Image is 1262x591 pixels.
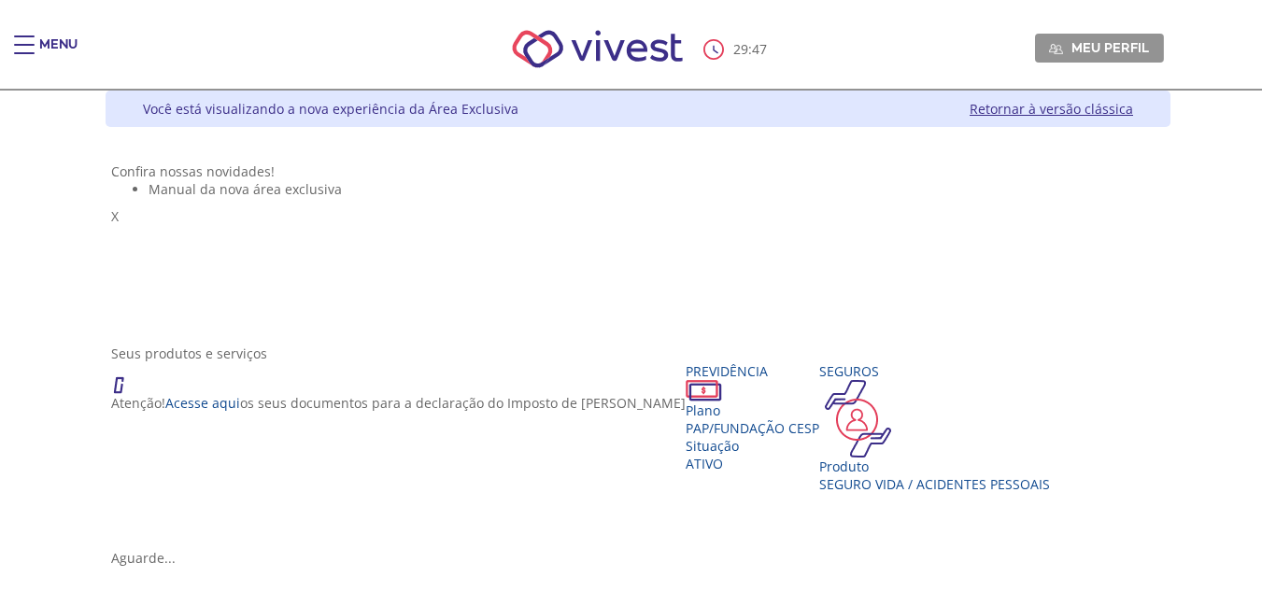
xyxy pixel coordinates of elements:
a: Meu perfil [1035,34,1164,62]
a: Seguros Produto Seguro Vida / Acidentes Pessoais [819,362,1050,493]
div: Seguros [819,362,1050,380]
img: ico_dinheiro.png [686,380,722,401]
p: Atenção! os seus documentos para a declaração do Imposto de [PERSON_NAME] [111,394,686,412]
div: Menu [39,35,78,73]
span: Ativo [686,455,723,472]
section: <span lang="en" dir="ltr">ProdutosCard</span> [111,345,1165,567]
img: ico_atencao.png [111,362,143,394]
div: : [703,39,771,60]
a: Acesse aqui [165,394,240,412]
div: Você está visualizando a nova experiência da Área Exclusiva [143,100,518,118]
img: Vivest [491,9,703,89]
section: <span lang="pt-BR" dir="ltr">Visualizador do Conteúdo da Web</span> 1 [111,162,1165,326]
span: X [111,207,119,225]
img: Meu perfil [1049,42,1063,56]
div: Previdência [686,362,819,380]
span: 29 [733,40,748,58]
a: Retornar à versão clássica [970,100,1133,118]
span: PAP/Fundação CESP [686,419,819,437]
div: Situação [686,437,819,455]
img: ico_seguros.png [819,380,897,457]
span: 47 [752,40,767,58]
div: Aguarde... [111,549,1165,567]
div: Seus produtos e serviços [111,345,1165,362]
div: Seguro Vida / Acidentes Pessoais [819,475,1050,493]
span: Manual da nova área exclusiva [149,180,342,198]
span: Meu perfil [1071,39,1149,56]
div: Plano [686,401,819,419]
div: Confira nossas novidades! [111,162,1165,180]
div: Produto [819,457,1050,475]
a: Previdência PlanoPAP/Fundação CESP SituaçãoAtivo [686,362,819,472]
